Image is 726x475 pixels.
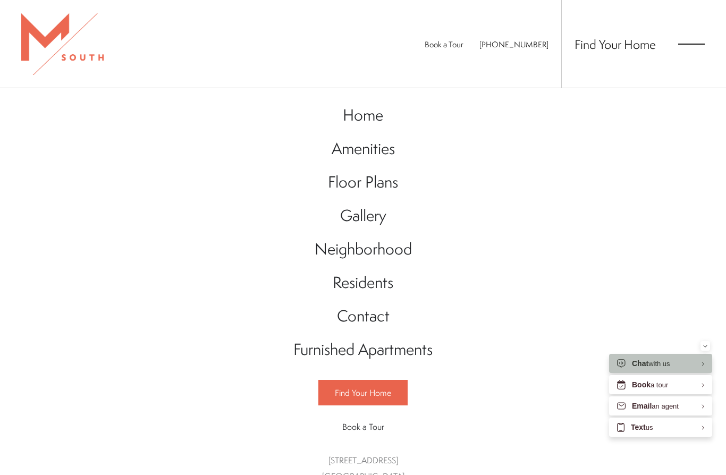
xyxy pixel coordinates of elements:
a: Book a Tour [318,414,408,439]
span: [PHONE_NUMBER] [479,39,548,50]
span: Contact [337,305,390,327]
span: Furnished Apartments [293,338,433,360]
a: Go to Furnished Apartments (opens in a new tab) [277,333,449,367]
span: Gallery [340,205,386,226]
a: Find Your Home [575,36,656,53]
a: Go to Residents [277,266,449,300]
a: Go to Home [277,99,449,132]
span: Neighborhood [315,238,412,260]
a: Find Your Home [318,380,408,405]
span: Find Your Home [335,387,391,398]
span: Residents [333,272,393,293]
a: Call Us at 813-570-8014 [479,39,548,50]
a: Go to Amenities [277,132,449,166]
img: MSouth [21,13,104,75]
a: Go to Floor Plans [277,166,449,199]
span: Floor Plans [328,171,398,193]
a: Go to Gallery [277,199,449,233]
span: Book a Tour [342,421,384,432]
span: Home [343,104,383,126]
a: Go to Contact [277,300,449,333]
a: Book a Tour [425,39,463,50]
button: Open Menu [678,39,705,49]
span: Amenities [332,138,395,159]
a: Go to Neighborhood [277,233,449,266]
